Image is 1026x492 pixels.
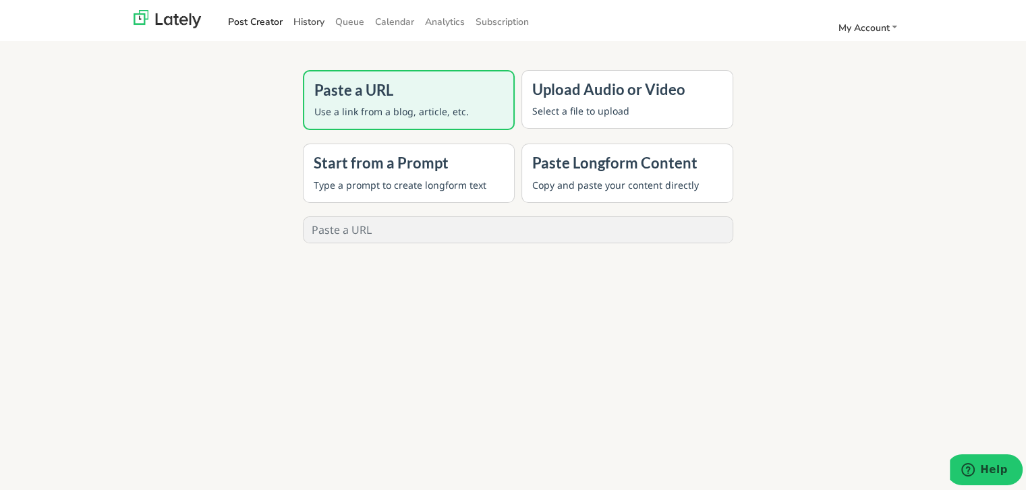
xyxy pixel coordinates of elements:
input: Paste a URL [304,214,733,240]
span: Calendar [375,13,414,26]
a: Calendar [370,8,420,30]
a: Post Creator [223,8,288,30]
a: My Account [832,14,903,36]
p: Copy and paste your content directly [532,175,722,189]
span: My Account [838,19,889,32]
h4: Paste Longform Content [532,152,722,169]
h4: Start from a Prompt [314,152,504,169]
a: Queue [330,8,370,30]
iframe: Opens a widget where you can find more information [950,452,1023,485]
h4: Paste a URL [314,79,503,96]
a: Analytics [420,8,470,30]
a: Subscription [470,8,534,30]
a: History [288,8,330,30]
h4: Upload Audio or Video [532,78,722,96]
p: Select a file to upload [532,101,722,115]
p: Use a link from a blog, article, etc. [314,102,503,116]
img: lately_logo_nav.700ca2e7.jpg [134,7,201,26]
p: Type a prompt to create longform text [314,175,504,189]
